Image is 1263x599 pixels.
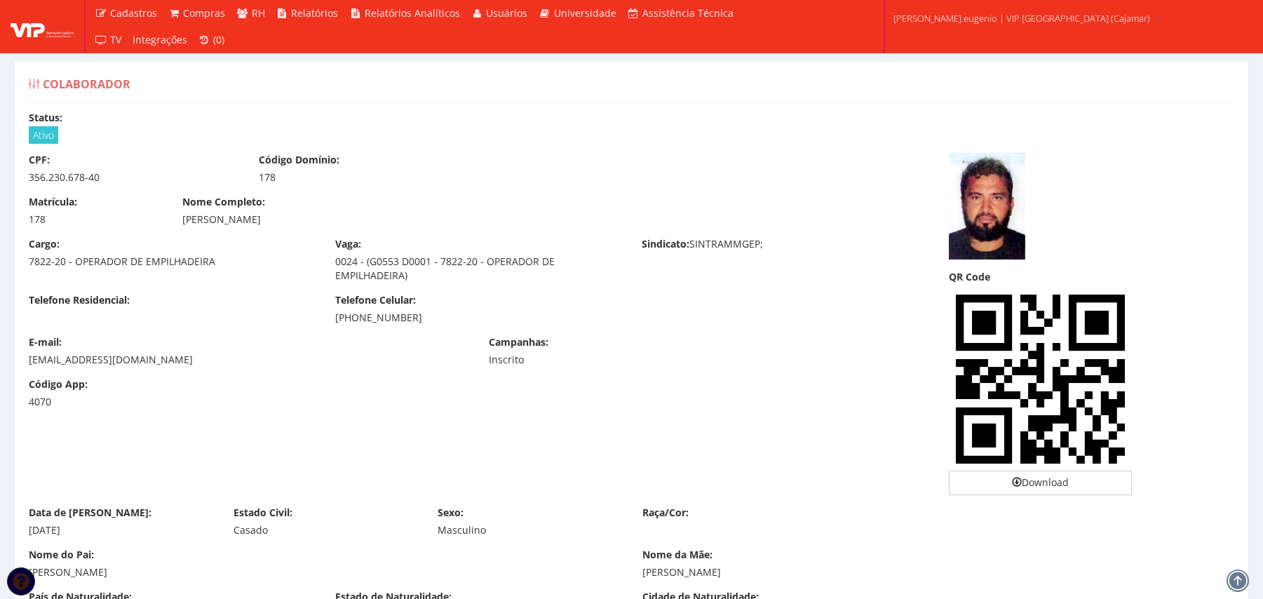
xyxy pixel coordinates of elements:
[89,27,127,53] a: TV
[43,76,130,92] span: Colaborador
[234,523,417,537] div: Casado
[29,353,468,367] div: [EMAIL_ADDRESS][DOMAIN_NAME]
[642,548,712,562] label: Nome da Mãe:
[949,471,1133,494] a: Download
[29,111,62,125] label: Status:
[893,11,1150,25] span: [PERSON_NAME].eugenio | VIP [GEOGRAPHIC_DATA] (Cajamar)
[182,195,265,209] label: Nome Completo:
[335,255,621,283] div: 0024 - (G0553 D0001 - 7822-20 - OPERADOR DE EMPILHADEIRA)
[949,270,990,284] label: QR Code
[11,16,74,37] img: logo
[365,6,460,20] span: Relatórios Analíticos
[29,377,88,391] label: Código App:
[486,6,527,20] span: Usuários
[335,293,416,307] label: Telefone Celular:
[29,506,151,520] label: Data de [PERSON_NAME]:
[29,237,60,251] label: Cargo:
[29,548,94,562] label: Nome do Pai:
[213,33,224,46] span: (0)
[642,6,734,20] span: Assistência Técnica
[29,126,58,144] span: Ativo
[438,506,464,520] label: Sexo:
[110,33,121,46] span: TV
[29,293,130,307] label: Telefone Residencial:
[489,353,698,367] div: Inscrito
[193,27,231,53] a: (0)
[110,6,157,20] span: Cadastros
[127,27,193,53] a: Integrações
[133,33,187,46] span: Integrações
[291,6,338,20] span: Relatórios
[335,237,361,251] label: Vaga:
[29,195,77,209] label: Matrícula:
[642,237,689,251] label: Sindicato:
[29,523,212,537] div: [DATE]
[642,506,689,520] label: Raça/Cor:
[554,6,616,20] span: Universidade
[29,395,161,409] div: 4070
[29,565,621,579] div: [PERSON_NAME]
[642,565,1235,579] div: [PERSON_NAME]
[29,255,314,269] div: 7822-20 - OPERADOR DE EMPILHADEIRA
[182,213,775,227] div: [PERSON_NAME]
[183,6,225,20] span: Compras
[252,6,265,20] span: RH
[335,311,621,325] div: [PHONE_NUMBER]
[29,213,161,227] div: 178
[234,506,292,520] label: Estado Civil:
[29,153,50,167] label: CPF:
[489,335,548,349] label: Campanhas:
[259,170,468,184] div: 178
[438,523,621,537] div: Masculino
[29,335,62,349] label: E-mail:
[631,237,938,255] div: SINTRAMMGEP;
[949,153,1025,260] img: captura-de-tela-2025-06-12-091401-1749730553684ac4f9b5460.png
[259,153,339,167] label: Código Domínio:
[949,288,1133,471] img: 8TJHSBI3AGCxB0gSNwBgsQdIEjcAYLEHSBI3AGCxB0gSNwBgsQdIEjcAYLEHSBI3AGCxB0gSNwBgsQdIEjcAYL+BaVWAwgs4g...
[29,170,238,184] div: 356.230.678-40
